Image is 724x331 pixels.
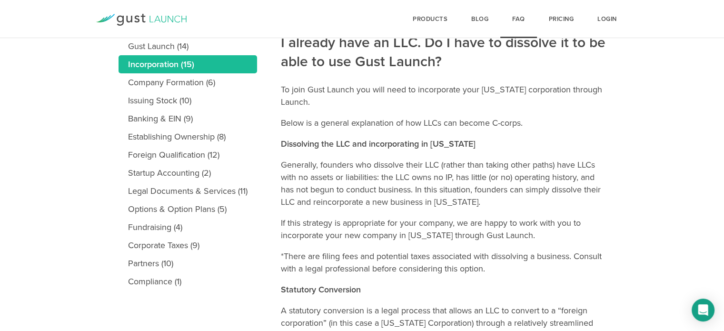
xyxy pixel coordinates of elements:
p: To join Gust Launch you will need to incorporate your [US_STATE] corporation through Launch. [281,83,606,108]
a: Fundraising (4) [119,218,257,236]
p: *There are filing fees and potential taxes associated with dissolving a business. Consult with a ... [281,250,606,275]
a: Foreign Qualification (12) [119,146,257,164]
a: Banking & EIN (9) [119,110,257,128]
a: Company Formation (6) [119,73,257,91]
strong: Dissolving the LLC and incorporating in [US_STATE] [281,139,476,149]
p: If this strategy is appropriate for your company, we are happy to work with you to incorporate yo... [281,217,606,241]
a: Legal Documents & Services (11) [119,182,257,200]
a: Incorporation (15) [119,55,257,73]
a: Gust Launch (14) [119,37,257,55]
div: Open Intercom Messenger [692,299,714,321]
a: Partners (10) [119,254,257,272]
p: Generally, founders who dissolve their LLC (rather than taking other paths) have LLCs with no ass... [281,159,606,208]
strong: Statutory Conversion [281,284,361,295]
a: Startup Accounting (2) [119,164,257,182]
p: Below is a general explanation of how LLCs can become C-corps. [281,117,606,129]
a: Corporate Taxes (9) [119,236,257,254]
a: Options & Option Plans (5) [119,200,257,218]
a: Establishing Ownership (8) [119,128,257,146]
a: Issuing Stock (10) [119,91,257,110]
a: Compliance (1) [119,272,257,291]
